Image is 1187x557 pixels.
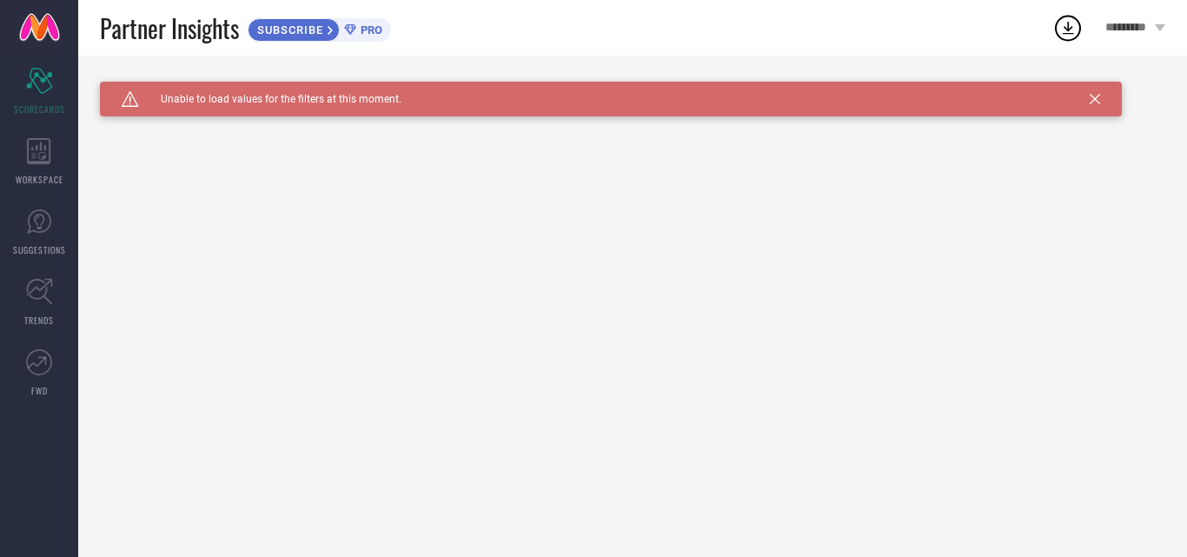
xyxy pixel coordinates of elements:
[16,173,63,186] span: WORKSPACE
[1052,12,1084,43] div: Open download list
[248,14,391,42] a: SUBSCRIBEPRO
[100,10,239,46] span: Partner Insights
[139,93,401,105] span: Unable to load values for the filters at this moment.
[31,384,48,397] span: FWD
[356,23,382,36] span: PRO
[249,23,328,36] span: SUBSCRIBE
[14,103,65,116] span: SCORECARDS
[24,314,54,327] span: TRENDS
[100,82,1165,96] div: Unable to load filters at this moment. Please try later.
[13,243,66,256] span: SUGGESTIONS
